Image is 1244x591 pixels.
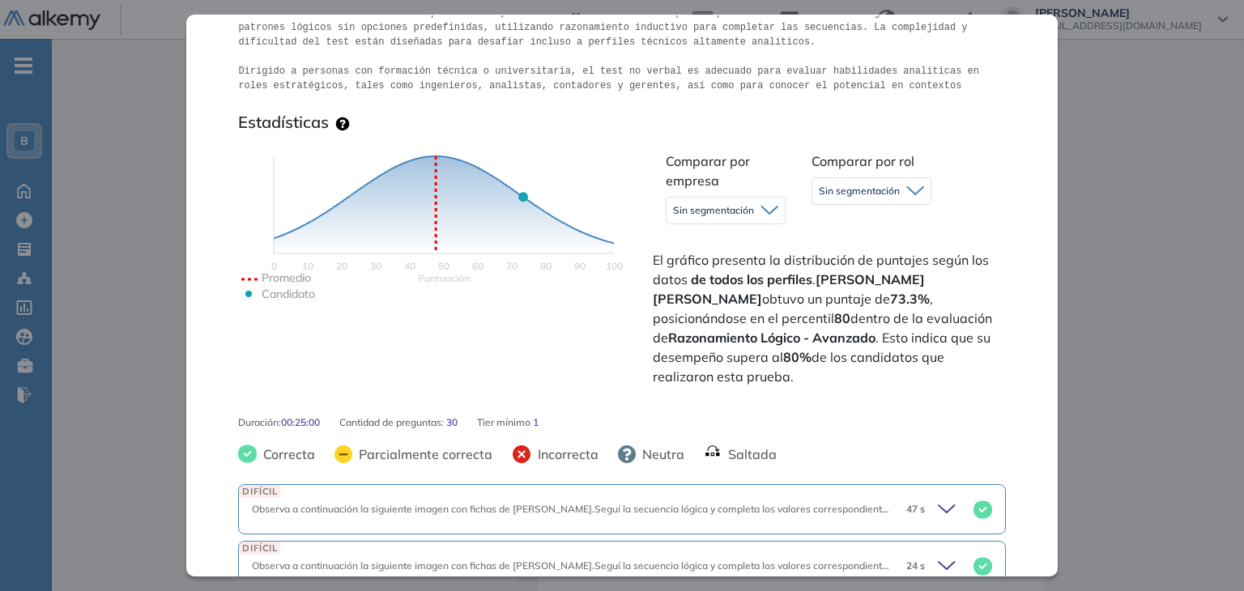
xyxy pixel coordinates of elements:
strong: 80 [834,310,850,326]
span: 1 [533,415,539,430]
span: 00:25:00 [281,415,320,430]
strong: 80% [783,349,812,365]
span: Comparar por rol [812,153,914,169]
span: Duración : [238,415,281,430]
strong: Razonamiento Lógico - Avanzado [668,330,875,346]
span: Tier mínimo [477,415,533,430]
strong: [PERSON_NAME] [816,271,925,287]
text: 80 [540,260,552,272]
span: DIFÍCIL [239,485,280,497]
strong: de todos los perfiles [691,271,812,287]
span: 24 s [906,559,925,573]
text: 40 [404,260,415,272]
text: 90 [574,260,586,272]
text: 20 [336,260,347,272]
text: 10 [302,260,313,272]
span: Neutra [636,444,684,464]
strong: [PERSON_NAME] [653,291,762,307]
strong: 73.3% [890,291,930,307]
h3: Estadísticas [238,113,329,132]
span: Saltada [722,444,777,464]
span: El gráfico presenta la distribución de puntajes según los datos . obtuvo un puntaje de , posicion... [653,250,1002,386]
span: 30 [446,415,458,430]
span: Parcialmente correcta [352,444,492,464]
text: Promedio [262,270,311,285]
text: 100 [606,260,623,272]
text: 0 [271,260,277,272]
span: Sin segmentación [673,204,754,217]
span: 47 s [906,502,925,517]
text: 70 [506,260,518,272]
span: Sin segmentación [819,185,900,198]
span: Comparar por empresa [666,153,750,189]
text: 30 [370,260,381,272]
text: 60 [472,260,484,272]
span: Cantidad de preguntas: [339,415,446,430]
span: Incorrecta [531,444,599,464]
text: 50 [438,260,449,272]
span: Correcta [257,444,315,464]
pre: Presenta 30 fichas de dominó con patrones de puntos en ambos extremos. Los participantes deben id... [238,15,1005,93]
text: Candidato [262,287,315,301]
text: Scores [418,272,470,284]
span: DIFÍCIL [239,542,280,554]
